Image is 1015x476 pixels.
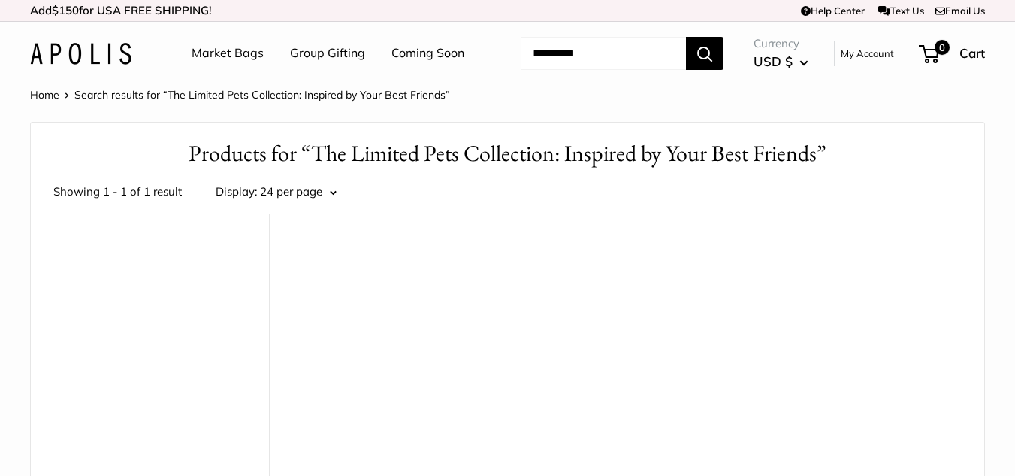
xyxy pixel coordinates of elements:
nav: Breadcrumb [30,85,450,105]
button: USD $ [754,50,808,74]
a: Group Gifting [290,42,365,65]
a: Home [30,88,59,102]
a: Market Bags [192,42,264,65]
a: Email Us [935,5,985,17]
input: Search... [521,37,686,70]
span: Cart [959,45,985,61]
h1: Products for “The Limited Pets Collection: Inspired by Your Best Friends” [53,138,962,170]
a: 0 Cart [920,41,985,65]
span: Showing 1 - 1 of 1 result [53,181,182,202]
a: Help Center [801,5,865,17]
span: $150 [52,3,79,17]
button: 24 per page [260,181,337,202]
button: Search [686,37,723,70]
span: Search results for “The Limited Pets Collection: Inspired by Your Best Friends” [74,88,450,102]
label: Display: [216,181,257,202]
span: Currency [754,33,808,54]
a: Text Us [878,5,924,17]
span: 24 per page [260,184,322,199]
span: 0 [935,40,950,55]
span: USD $ [754,53,793,69]
a: My Account [841,44,894,62]
img: Apolis [30,43,131,65]
a: Coming Soon [391,42,464,65]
